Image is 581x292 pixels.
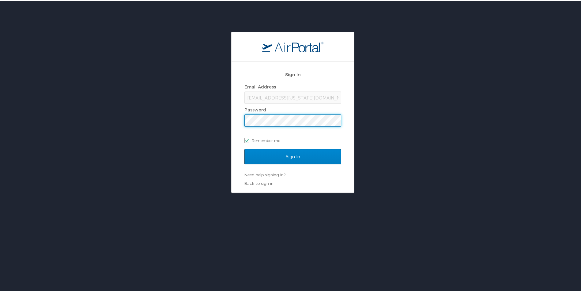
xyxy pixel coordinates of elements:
h2: Sign In [244,70,341,77]
label: Password [244,106,266,111]
a: Back to sign in [244,180,274,185]
input: Sign In [244,148,341,163]
a: Need help signing in? [244,171,285,176]
label: Email Address [244,83,276,88]
label: Remember me [244,135,341,144]
img: logo [262,40,323,51]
